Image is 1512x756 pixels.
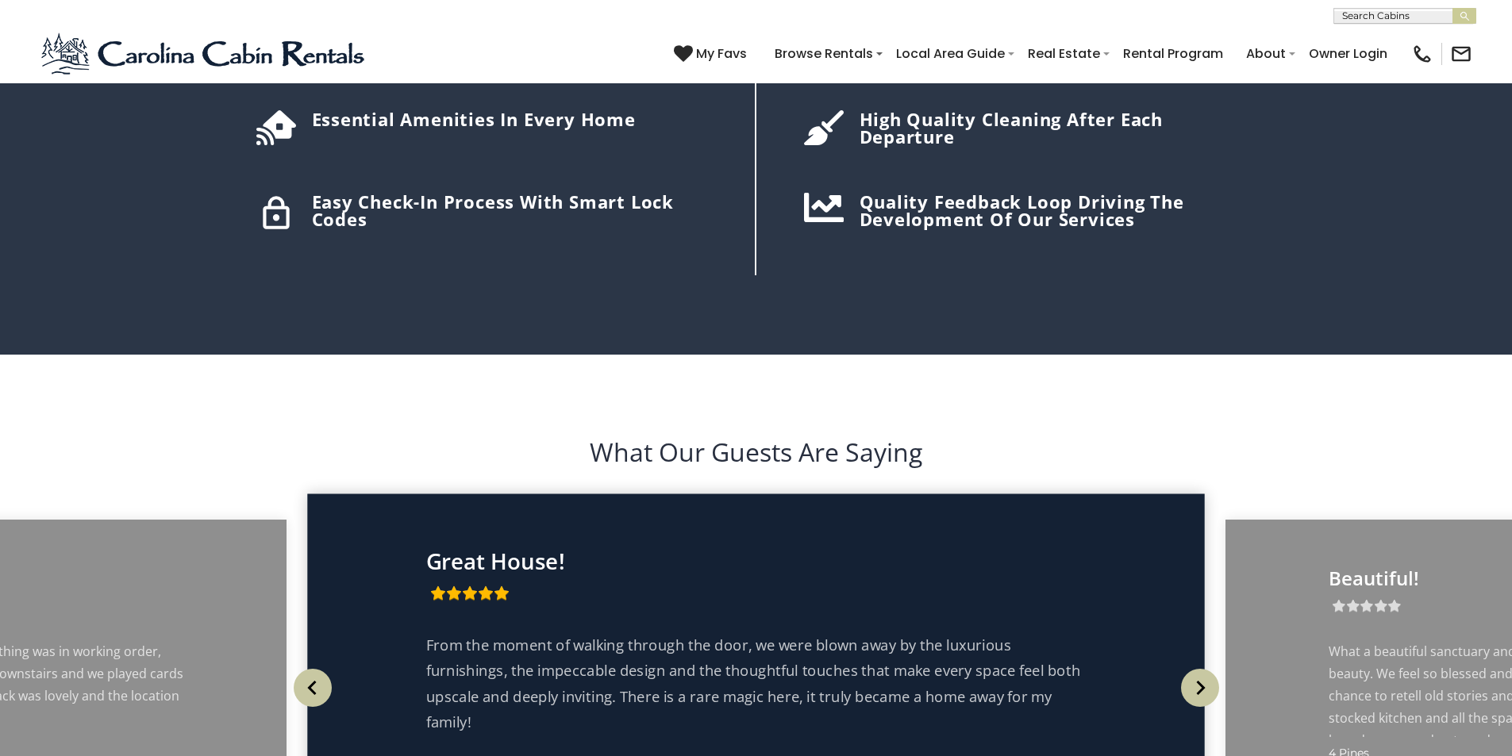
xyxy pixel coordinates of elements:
a: About [1238,40,1294,67]
a: Local Area Guide [888,40,1013,67]
a: My Favs [674,44,751,64]
h5: Essential amenities in every home [312,110,715,128]
img: phone-regular-black.png [1411,43,1433,65]
a: Rental Program [1115,40,1231,67]
h5: High quality cleaning after each departure [860,110,1256,145]
a: Real Estate [1020,40,1108,67]
img: mail-regular-black.png [1450,43,1472,65]
h2: What Our Guests Are Saying [40,434,1472,470]
img: arrow [294,669,332,707]
button: Next [1174,652,1225,723]
h5: Easy check-in process with Smart Lock codes [312,193,715,228]
a: Owner Login [1301,40,1395,67]
p: Great House! [426,548,1086,574]
span: My Favs [696,44,747,63]
a: Browse Rentals [767,40,881,67]
img: Blue-2.png [40,30,369,78]
img: arrow [1181,669,1219,707]
h5: Quality feedback loop driving the development of our services [860,193,1256,228]
p: From the moment of walking through the door, we were blown away by the luxurious furnishings, the... [426,632,1086,735]
button: Previous [287,652,338,723]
